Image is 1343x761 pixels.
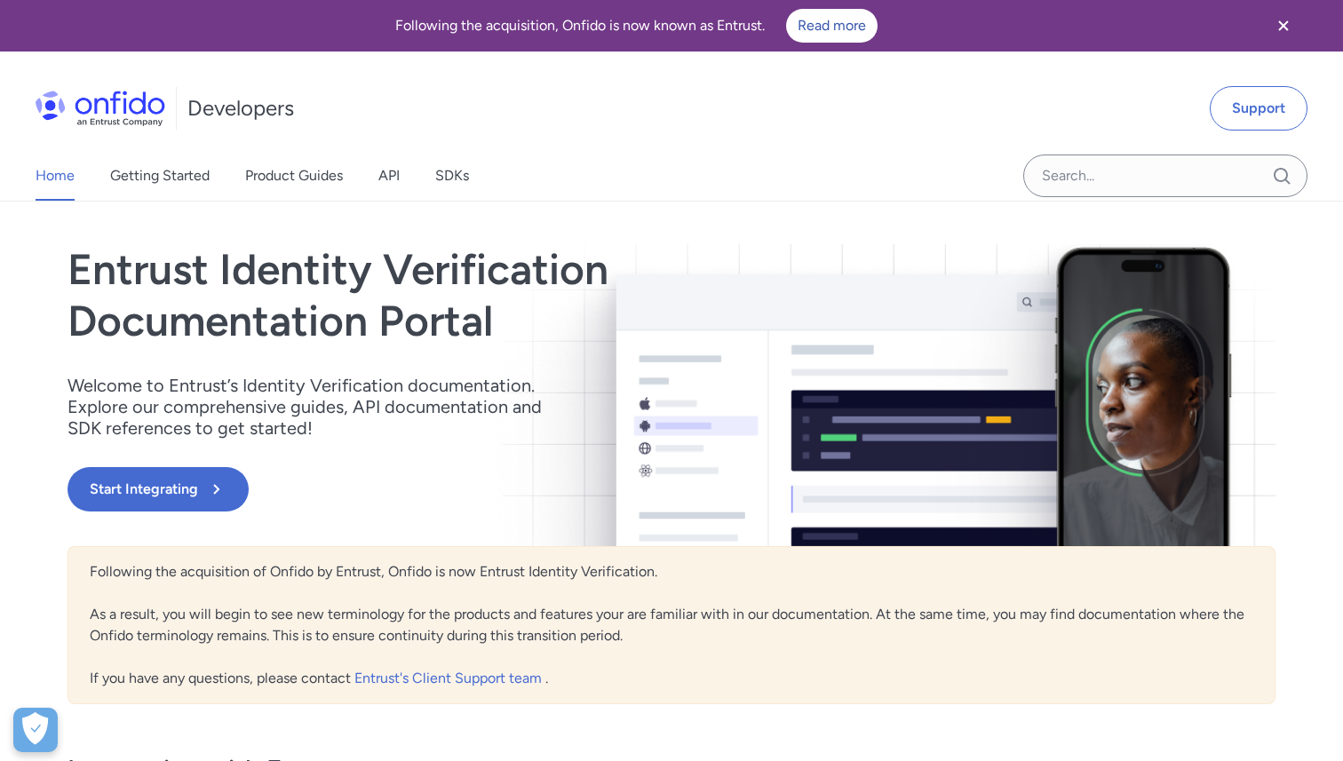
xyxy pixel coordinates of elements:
[68,467,249,511] button: Start Integrating
[13,708,58,752] div: Cookie Preferences
[378,151,400,201] a: API
[110,151,210,201] a: Getting Started
[1210,86,1307,131] a: Support
[36,91,165,126] img: Onfido Logo
[36,151,75,201] a: Home
[21,9,1251,43] div: Following the acquisition, Onfido is now known as Entrust.
[68,467,913,511] a: Start Integrating
[1273,15,1294,36] svg: Close banner
[68,375,565,439] p: Welcome to Entrust’s Identity Verification documentation. Explore our comprehensive guides, API d...
[1023,155,1307,197] input: Onfido search input field
[1251,4,1316,48] button: Close banner
[354,670,545,686] a: Entrust's Client Support team
[435,151,469,201] a: SDKs
[13,708,58,752] button: Open Preferences
[245,151,343,201] a: Product Guides
[786,9,878,43] a: Read more
[68,546,1275,704] div: Following the acquisition of Onfido by Entrust, Onfido is now Entrust Identity Verification. As a...
[187,94,294,123] h1: Developers
[68,244,913,346] h1: Entrust Identity Verification Documentation Portal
